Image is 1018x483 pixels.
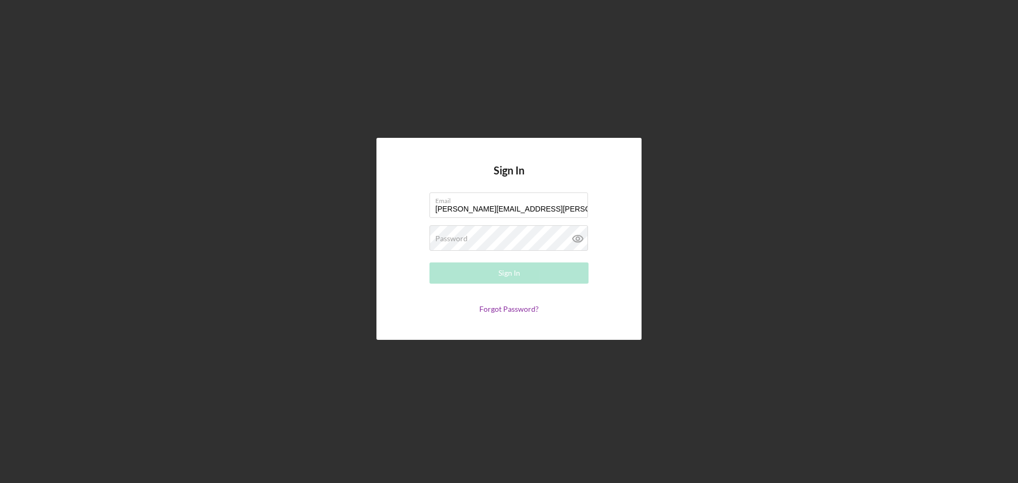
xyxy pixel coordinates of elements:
a: Forgot Password? [479,304,539,313]
label: Email [435,193,588,205]
h4: Sign In [494,164,524,192]
label: Password [435,234,468,243]
div: Sign In [498,262,520,284]
button: Sign In [429,262,589,284]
